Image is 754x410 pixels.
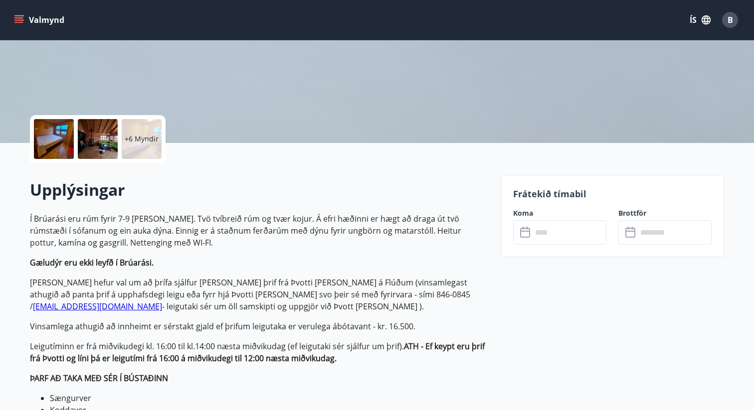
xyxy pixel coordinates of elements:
[30,320,489,332] p: Vinsamlega athugið að innheimt er sérstakt gjald ef þrifum leigutaka er verulega ábótavant - kr. ...
[50,392,489,404] li: Sængurver
[33,301,162,312] a: [EMAIL_ADDRESS][DOMAIN_NAME]
[30,276,489,312] p: [PERSON_NAME] hefur val um að þrífa sjálfur [PERSON_NAME] þrif frá Þvotti [PERSON_NAME] á Flúðum ...
[12,11,68,29] button: menu
[30,257,154,268] strong: Gæludýr eru ekki leyfð í Brúarási.
[30,179,489,201] h2: Upplýsingar
[30,373,168,384] strong: ÞARF AÐ TAKA MEÐ SÉR Í BÚSTAÐINN
[718,8,742,32] button: B
[684,11,716,29] button: ÍS
[125,134,159,144] p: +6 Myndir
[618,208,712,218] label: Brottför
[30,340,489,364] p: Leigutíminn er frá miðvikudegi kl. 16:00 til kl.14:00 næsta miðvikudag (ef leigutaki sér sjálfur ...
[513,187,712,200] p: Frátekið tímabil
[728,14,733,25] span: B
[513,208,606,218] label: Koma
[30,213,489,249] p: Í Brúarási eru rúm fyrir 7-9 [PERSON_NAME]. Tvö tvíbreið rúm og tvær kojur. Á efri hæðinni er hæg...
